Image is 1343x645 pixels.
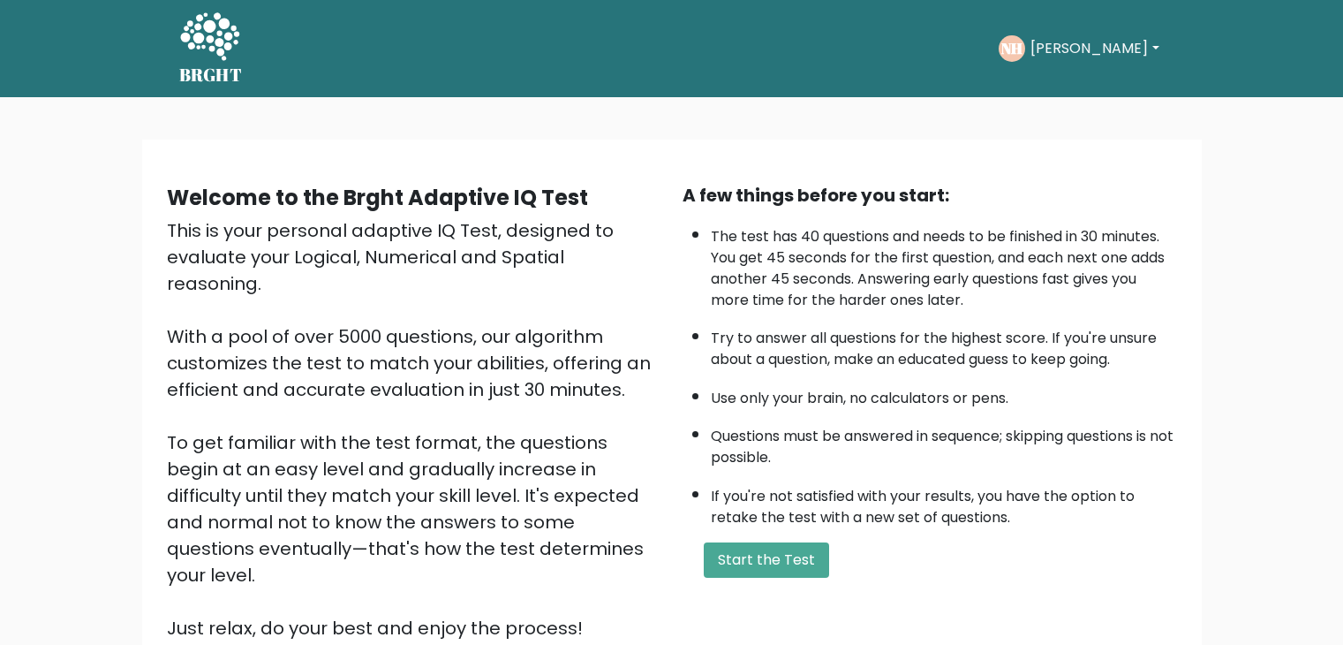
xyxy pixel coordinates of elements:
button: [PERSON_NAME] [1025,37,1164,60]
li: If you're not satisfied with your results, you have the option to retake the test with a new set ... [711,477,1177,528]
li: Try to answer all questions for the highest score. If you're unsure about a question, make an edu... [711,319,1177,370]
div: This is your personal adaptive IQ Test, designed to evaluate your Logical, Numerical and Spatial ... [167,217,661,641]
div: A few things before you start: [683,182,1177,209]
b: Welcome to the Brght Adaptive IQ Test [167,183,588,212]
li: Use only your brain, no calculators or pens. [711,379,1177,409]
h5: BRGHT [179,64,243,86]
text: NH [1001,38,1022,58]
a: BRGHT [179,7,243,90]
li: The test has 40 questions and needs to be finished in 30 minutes. You get 45 seconds for the firs... [711,217,1177,311]
li: Questions must be answered in sequence; skipping questions is not possible. [711,417,1177,468]
button: Start the Test [704,543,829,578]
